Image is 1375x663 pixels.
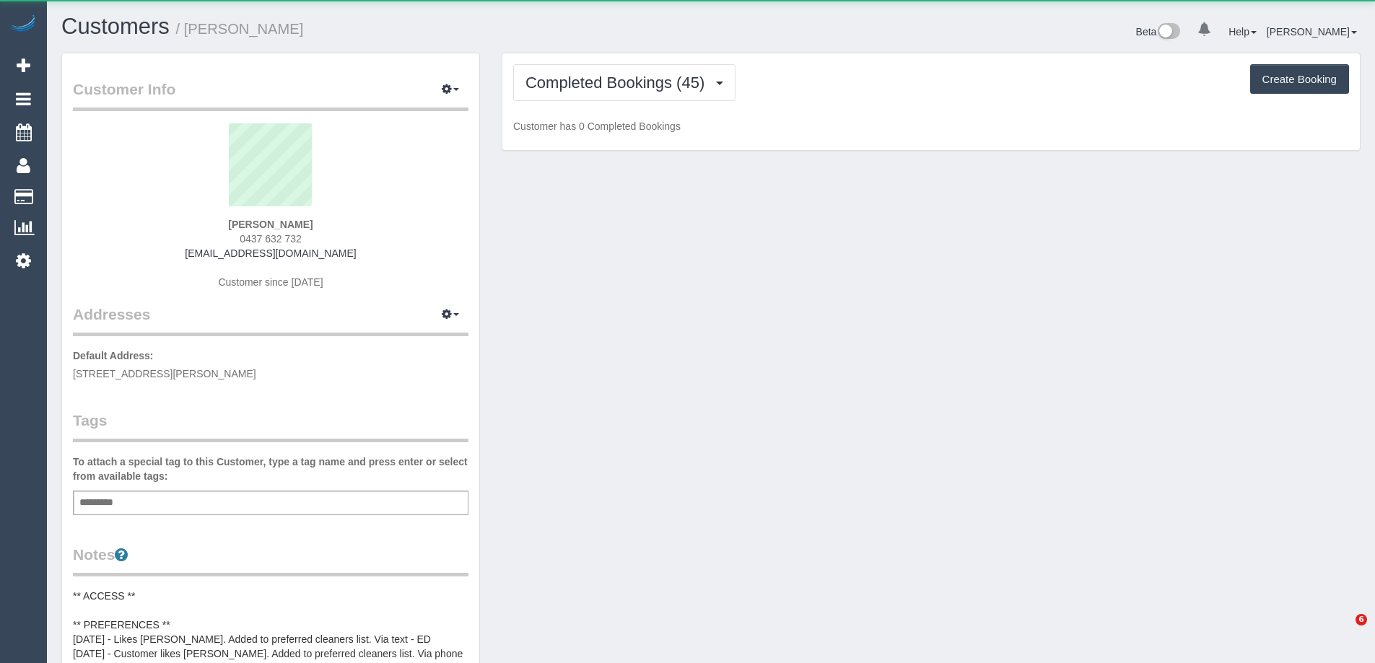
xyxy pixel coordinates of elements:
a: Beta [1136,26,1181,38]
a: Customers [61,14,170,39]
strong: [PERSON_NAME] [228,219,313,230]
span: 6 [1356,614,1367,625]
button: Create Booking [1250,64,1349,95]
legend: Customer Info [73,79,468,111]
label: Default Address: [73,348,154,363]
button: Completed Bookings (45) [513,64,735,101]
img: Automaid Logo [9,14,38,35]
p: Customer has 0 Completed Bookings [513,119,1349,133]
legend: Notes [73,544,468,576]
a: [PERSON_NAME] [1267,26,1357,38]
span: 0437 632 732 [240,233,302,245]
span: Completed Bookings (45) [525,74,712,92]
a: [EMAIL_ADDRESS][DOMAIN_NAME] [185,247,356,259]
small: / [PERSON_NAME] [176,21,304,37]
legend: Tags [73,410,468,442]
span: [STREET_ADDRESS][PERSON_NAME] [73,368,256,379]
a: Help [1228,26,1257,38]
iframe: Intercom live chat [1326,614,1361,649]
img: New interface [1156,23,1180,42]
label: To attach a special tag to this Customer, type a tag name and press enter or select from availabl... [73,455,468,483]
span: Customer since [DATE] [218,276,323,288]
